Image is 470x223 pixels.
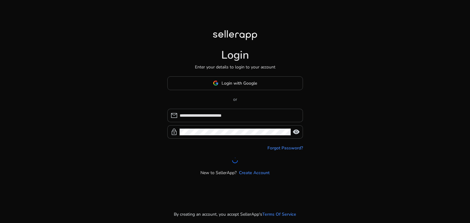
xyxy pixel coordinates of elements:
[200,170,237,176] p: New to SellerApp?
[267,145,303,151] a: Forgot Password?
[167,96,303,103] p: or
[167,76,303,90] button: Login with Google
[262,211,296,218] a: Terms Of Service
[239,170,270,176] a: Create Account
[170,112,178,119] span: mail
[221,49,249,62] h1: Login
[293,128,300,136] span: visibility
[170,128,178,136] span: lock
[222,80,257,86] span: Login with Google
[213,80,218,86] img: google-logo.svg
[195,64,275,70] p: Enter your details to login to your account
